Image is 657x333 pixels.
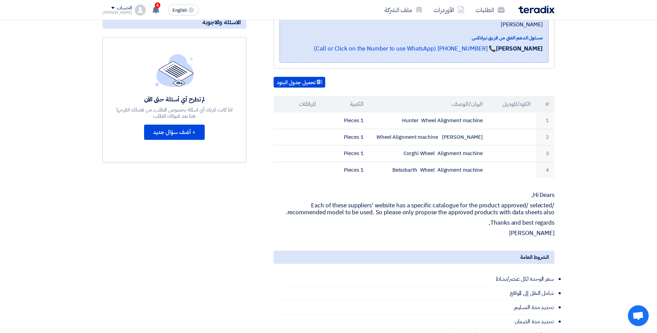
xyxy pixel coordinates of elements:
a: ملف الشركة [379,2,428,18]
img: empty_state_list.svg [155,54,194,87]
div: Open chat [628,305,649,326]
td: 1 Pieces [321,162,369,178]
div: الحساب [117,5,132,11]
th: الكود/الموديل [488,96,536,112]
img: Teradix logo [518,6,554,13]
span: الجيزة, [GEOGRAPHIC_DATA] ,[STREET_ADDRESS][PERSON_NAME] [285,12,543,29]
td: Beissbarth Wheel Alignment machine [369,162,489,178]
a: الأوردرات [428,2,470,18]
p: Thanks and best regards, [274,219,554,226]
td: Corghi Wheel Alignment machine [369,145,489,162]
li: تحديد مدة التسليم [281,300,554,315]
a: الطلبات [470,2,510,18]
th: الكمية [321,96,369,112]
span: 6 [155,2,160,8]
li: شامل النقل إلى المواقع [281,286,554,300]
td: 1 Pieces [321,112,369,129]
p: Hi Dears, [274,192,554,199]
li: سعر الوحدة لكل عنصر/نشاط [281,272,554,286]
strong: [PERSON_NAME] [496,44,543,53]
button: + أضف سؤال جديد [144,125,205,140]
td: Hunter Wheel Alignment machine [369,112,489,129]
p: [PERSON_NAME] [274,230,554,237]
span: English [172,8,187,13]
th: # [536,96,554,112]
img: profile_test.png [135,4,146,16]
p: Each of these suppliers' website has a specific catalogue for the product approved/ selected/ rec... [274,202,554,216]
td: [PERSON_NAME] Wheel Alignment machine [369,129,489,145]
li: تحديد مدة الضمان [281,315,554,329]
td: 1 [536,112,554,129]
span: الشروط العامة [520,253,549,261]
th: المرفقات [274,96,321,112]
div: مسئول الدعم الفني من فريق تيرادكس [285,34,543,42]
span: الأسئلة والأجوبة [202,18,241,26]
th: البيان/الوصف [369,96,489,112]
div: لم تطرح أي أسئلة حتى الآن [116,95,233,103]
button: تحميل جدول البنود [274,77,325,88]
td: 4 [536,162,554,178]
td: 2 [536,129,554,145]
td: 1 Pieces [321,145,369,162]
a: 📞 [PHONE_NUMBER] (Call or Click on the Number to use WhatsApp) [314,44,496,53]
button: English [168,4,198,16]
td: 1 Pieces [321,129,369,145]
td: 3 [536,145,554,162]
div: [PERSON_NAME] [103,11,132,15]
div: اذا كانت لديك أي اسئلة بخصوص الطلب, من فضلك اطرحها هنا بعد قبولك للطلب [116,107,233,119]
